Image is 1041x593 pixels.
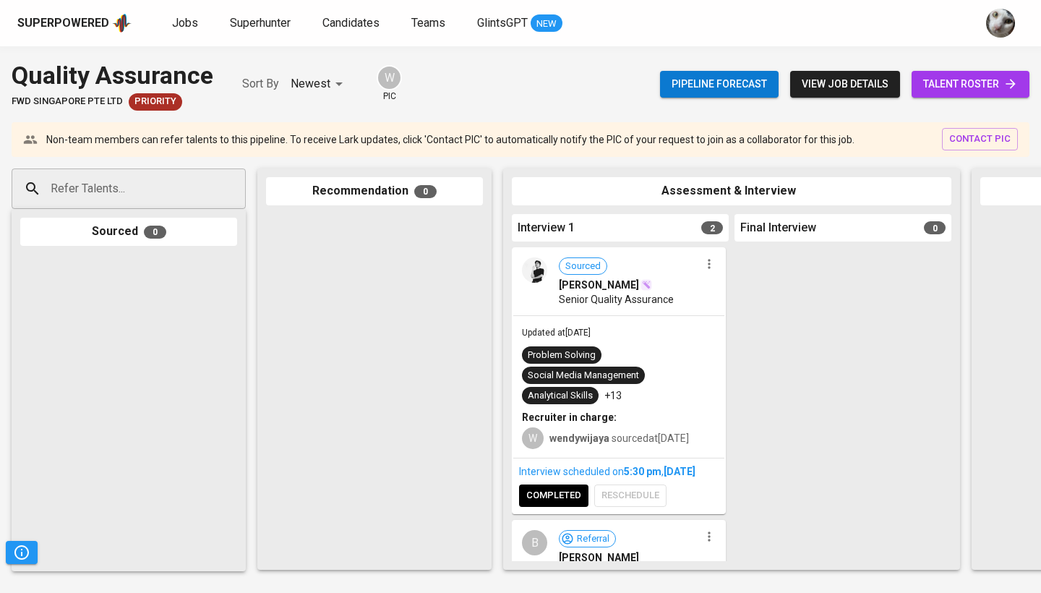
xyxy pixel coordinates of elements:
[624,466,661,477] span: 5:30 PM
[528,369,639,383] div: Social Media Management
[522,328,591,338] span: Updated at [DATE]
[512,177,951,205] div: Assessment & Interview
[12,58,213,93] div: Quality Assurance
[266,177,483,205] div: Recommendation
[129,93,182,111] div: New Job received from Demand Team
[172,14,201,33] a: Jobs
[924,221,946,234] span: 0
[701,221,723,234] span: 2
[522,427,544,449] div: W
[802,75,888,93] span: view job details
[12,95,123,108] span: FWD Singapore Pte Ltd
[528,389,593,403] div: Analytical Skills
[531,17,562,31] span: NEW
[477,14,562,33] a: GlintsGPT NEW
[230,14,294,33] a: Superhunter
[949,131,1011,148] span: contact pic
[322,14,382,33] a: Candidates
[6,541,38,564] button: Pipeline Triggers
[477,16,528,30] span: GlintsGPT
[414,185,437,198] span: 0
[411,16,445,30] span: Teams
[129,95,182,108] span: Priority
[549,432,609,444] b: wendywijaya
[242,75,279,93] p: Sort By
[664,466,695,477] span: [DATE]
[790,71,900,98] button: view job details
[322,16,380,30] span: Candidates
[740,220,816,236] span: Final Interview
[377,65,402,103] div: pic
[112,12,132,34] img: app logo
[923,75,1018,93] span: talent roster
[528,349,596,362] div: Problem Solving
[46,132,854,147] p: Non-team members can refer talents to this pipeline. To receive Lark updates, click 'Contact PIC'...
[230,16,291,30] span: Superhunter
[522,411,617,423] b: Recruiter in charge:
[571,532,615,546] span: Referral
[660,71,779,98] button: Pipeline forecast
[522,257,547,283] img: aa27bc5799ab33a928405192144c5b15.jpg
[291,75,330,93] p: Newest
[20,218,237,246] div: Sourced
[518,220,575,236] span: Interview 1
[604,388,622,403] p: +13
[559,278,639,292] span: [PERSON_NAME]
[238,187,241,190] button: Open
[986,9,1015,38] img: tharisa.rizky@glints.com
[560,260,607,273] span: Sourced
[377,65,402,90] div: W
[519,464,719,479] div: Interview scheduled on ,
[17,15,109,32] div: Superpowered
[672,75,767,93] span: Pipeline forecast
[641,279,652,291] img: magic_wand.svg
[522,530,547,555] div: B
[17,12,132,34] a: Superpoweredapp logo
[942,128,1018,150] button: contact pic
[291,71,348,98] div: Newest
[172,16,198,30] span: Jobs
[411,14,448,33] a: Teams
[912,71,1029,98] a: talent roster
[144,226,166,239] span: 0
[549,432,689,444] span: sourced at [DATE]
[559,292,674,307] span: Senior Quality Assurance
